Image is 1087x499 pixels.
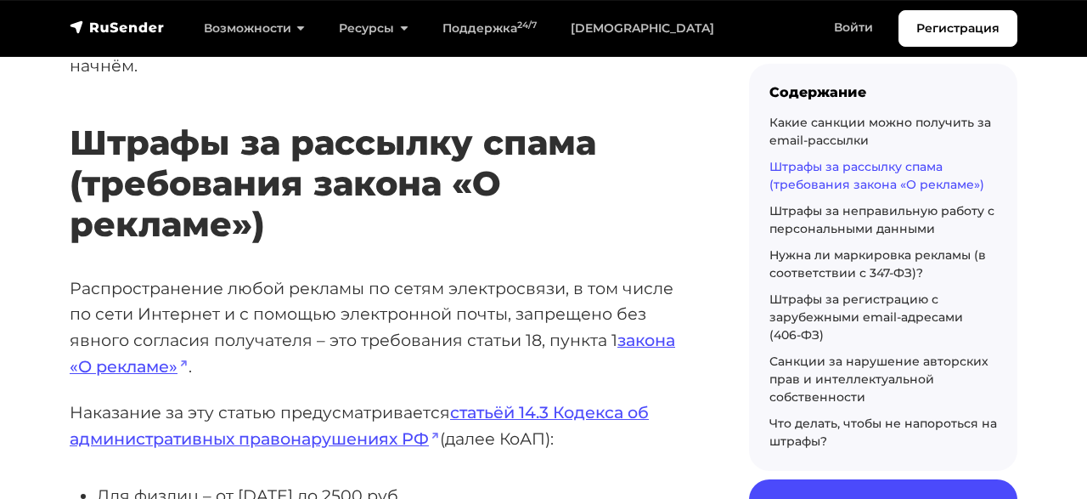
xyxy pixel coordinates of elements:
a: [DEMOGRAPHIC_DATA] [554,11,731,46]
a: Штрафы за регистрацию с зарубежными email-адресами (406-ФЗ) [769,292,963,343]
sup: 24/7 [517,20,537,31]
p: Наказание за эту статью предусматривается (далее КоАП): [70,400,695,451]
a: Войти [817,10,890,45]
a: Какие санкции можно получить за email-рассылки [769,115,991,148]
a: закона «О рекламе» [70,330,675,377]
div: Содержание [769,84,997,100]
a: Санкции за нарушение авторских прав и интеллектуальной собственности [769,354,988,405]
p: Распространение любой рекламы по сетям электросвязи, в том числе по сети Интернет и с помощью эле... [70,275,695,380]
a: Нужна ли маркировка рекламы (в соответствии с 347-ФЗ)? [769,247,986,281]
a: Ресурсы [322,11,425,46]
img: RuSender [70,19,165,36]
a: Возможности [187,11,322,46]
a: Штрафы за неправильную работу с персональными данными [769,203,994,236]
a: Поддержка24/7 [425,11,554,46]
a: Что делать, чтобы не напороться на штрафы? [769,416,997,449]
a: Штрафы за рассылку спама (требования закона «О рекламе») [769,159,984,192]
h2: Штрафы за рассылку спама (требования закона «О рекламе») [70,72,695,245]
a: Регистрация [898,10,1017,47]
